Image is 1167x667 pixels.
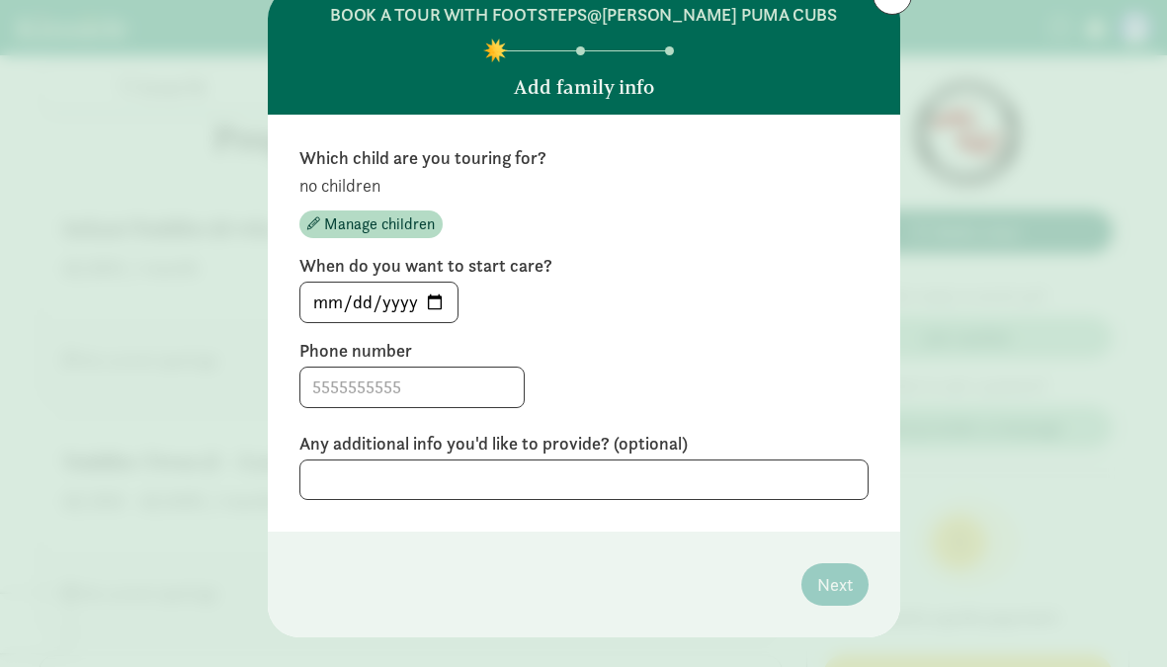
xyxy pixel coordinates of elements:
label: Phone number [299,339,869,363]
h5: Add family info [514,75,654,99]
h6: BOOK A TOUR WITH FOOTSTEPS@[PERSON_NAME] PUMA CUBS [330,3,837,27]
input: 5555555555 [300,368,524,407]
span: Manage children [324,212,435,236]
label: When do you want to start care? [299,254,869,278]
button: Manage children [299,210,443,238]
span: Next [817,571,853,598]
label: Any additional info you'd like to provide? (optional) [299,432,869,456]
label: Which child are you touring for? [299,146,869,170]
button: Next [801,563,869,606]
p: no children [299,174,869,198]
